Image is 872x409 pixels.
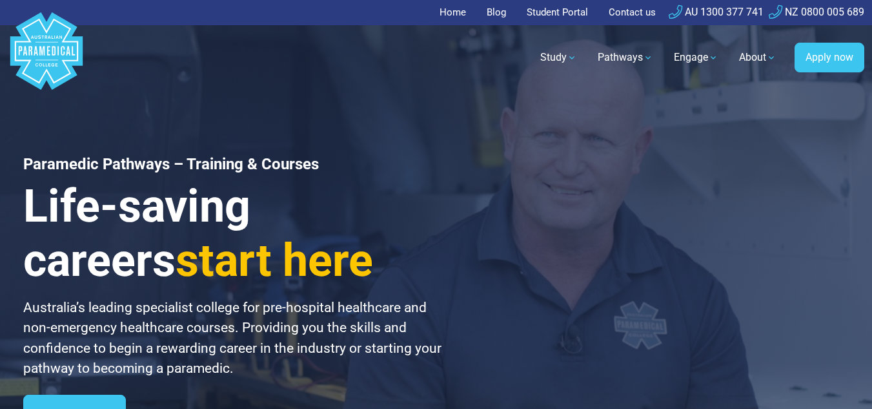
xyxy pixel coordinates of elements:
[769,6,864,18] a: NZ 0800 005 689
[666,39,726,76] a: Engage
[8,25,85,90] a: Australian Paramedical College
[532,39,585,76] a: Study
[23,155,452,174] h1: Paramedic Pathways – Training & Courses
[795,43,864,72] a: Apply now
[590,39,661,76] a: Pathways
[669,6,764,18] a: AU 1300 377 741
[731,39,784,76] a: About
[23,298,452,379] p: Australia’s leading specialist college for pre-hospital healthcare and non-emergency healthcare c...
[176,234,373,287] span: start here
[23,179,452,288] h3: Life-saving careers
